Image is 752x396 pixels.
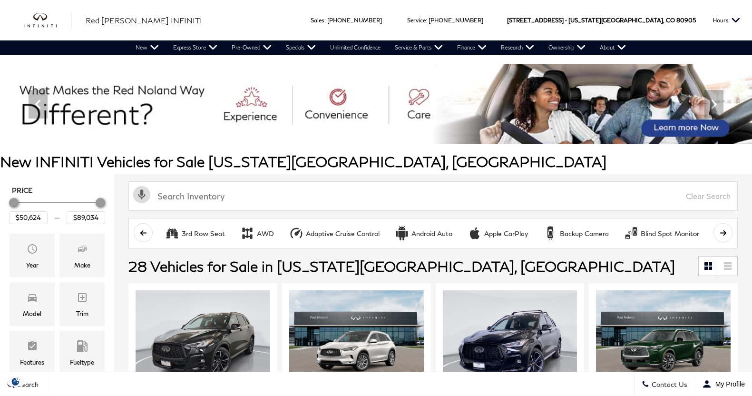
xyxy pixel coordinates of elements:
[649,380,687,388] span: Contact Us
[128,257,675,275] span: 28 Vehicles for Sale in [US_STATE][GEOGRAPHIC_DATA], [GEOGRAPHIC_DATA]
[484,229,528,238] div: Apple CarPlay
[77,289,88,308] span: Trim
[311,17,324,24] span: Sales
[166,40,225,55] a: Express Store
[538,223,614,243] button: Backup CameraBackup Camera
[462,223,533,243] button: Apple CarPlayApple CarPlay
[352,127,361,136] span: Go to slide 3
[70,357,94,367] div: Fueltype
[67,211,105,224] input: Maximum
[713,223,732,242] button: scroll right
[560,229,609,238] div: Backup Camera
[235,223,279,243] button: AWDAWD
[128,40,166,55] a: New
[165,226,179,240] div: 3rd Row Seat
[86,15,202,26] a: Red [PERSON_NAME] INFINITI
[29,90,48,119] div: Previous
[134,223,153,242] button: scroll left
[323,40,388,55] a: Unlimited Confidence
[324,17,326,24] span: :
[405,127,414,136] span: Go to slide 7
[325,127,334,136] span: Go to slide 1
[284,223,385,243] button: Adaptive Cruise ControlAdaptive Cruise Control
[289,226,303,240] div: Adaptive Cruise Control
[96,198,105,208] div: Maximum Price
[160,223,230,243] button: 3rd Row Seat3rd Row Seat
[59,282,105,326] div: TrimTrim
[390,223,458,243] button: Android AutoAndroid Auto
[596,290,731,391] img: 2026 INFINITI QX60 LUXE AWD
[257,229,274,238] div: AWD
[494,40,541,55] a: Research
[27,241,38,260] span: Year
[641,229,699,238] div: Blind Spot Monitor
[133,186,150,203] svg: Click to toggle on voice search
[407,17,426,24] span: Service
[543,226,557,240] div: Backup Camera
[23,308,41,319] div: Model
[712,380,745,388] span: My Profile
[27,289,38,308] span: Model
[418,127,428,136] span: Go to slide 8
[10,234,55,277] div: YearYear
[59,234,105,277] div: MakeMake
[289,290,424,391] img: 2025 INFINITI QX50 LUXE AWD
[9,211,48,224] input: Minimum
[507,17,696,24] a: [STREET_ADDRESS] • [US_STATE][GEOGRAPHIC_DATA], CO 80905
[541,40,593,55] a: Ownership
[77,338,88,357] span: Fueltype
[411,229,452,238] div: Android Auto
[695,372,752,396] button: Open user profile menu
[136,290,270,391] img: 2025 INFINITI QX50 SPORT AWD
[74,260,90,270] div: Make
[225,40,279,55] a: Pre-Owned
[327,17,382,24] a: [PHONE_NUMBER]
[388,40,450,55] a: Service & Parts
[704,90,723,119] div: Next
[59,331,105,375] div: FueltypeFueltype
[26,260,39,270] div: Year
[5,376,27,386] section: Click to Open Cookie Consent Modal
[593,40,633,55] a: About
[15,380,39,388] span: Search
[338,127,348,136] span: Go to slide 2
[86,16,202,25] span: Red [PERSON_NAME] INFINITI
[128,181,738,211] input: Search Inventory
[279,40,323,55] a: Specials
[77,241,88,260] span: Make
[468,226,482,240] div: Apple CarPlay
[10,282,55,326] div: ModelModel
[240,226,254,240] div: AWD
[128,40,633,55] nav: Main Navigation
[429,17,483,24] a: [PHONE_NUMBER]
[5,376,27,386] img: Opt-Out Icon
[619,223,704,243] button: Blind Spot MonitorBlind Spot Monitor
[10,331,55,375] div: FeaturesFeatures
[306,229,380,238] div: Adaptive Cruise Control
[365,127,374,136] span: Go to slide 4
[182,229,225,238] div: 3rd Row Seat
[24,13,71,28] img: INFINITI
[24,13,71,28] a: infiniti
[426,17,427,24] span: :
[76,308,88,319] div: Trim
[27,338,38,357] span: Features
[12,186,102,195] h5: Price
[391,127,401,136] span: Go to slide 6
[624,226,638,240] div: Blind Spot Monitor
[395,226,409,240] div: Android Auto
[443,290,577,391] img: 2025 INFINITI QX50 SPORT AWD
[9,195,105,224] div: Price
[20,357,44,367] div: Features
[9,198,19,208] div: Minimum Price
[378,127,388,136] span: Go to slide 5
[450,40,494,55] a: Finance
